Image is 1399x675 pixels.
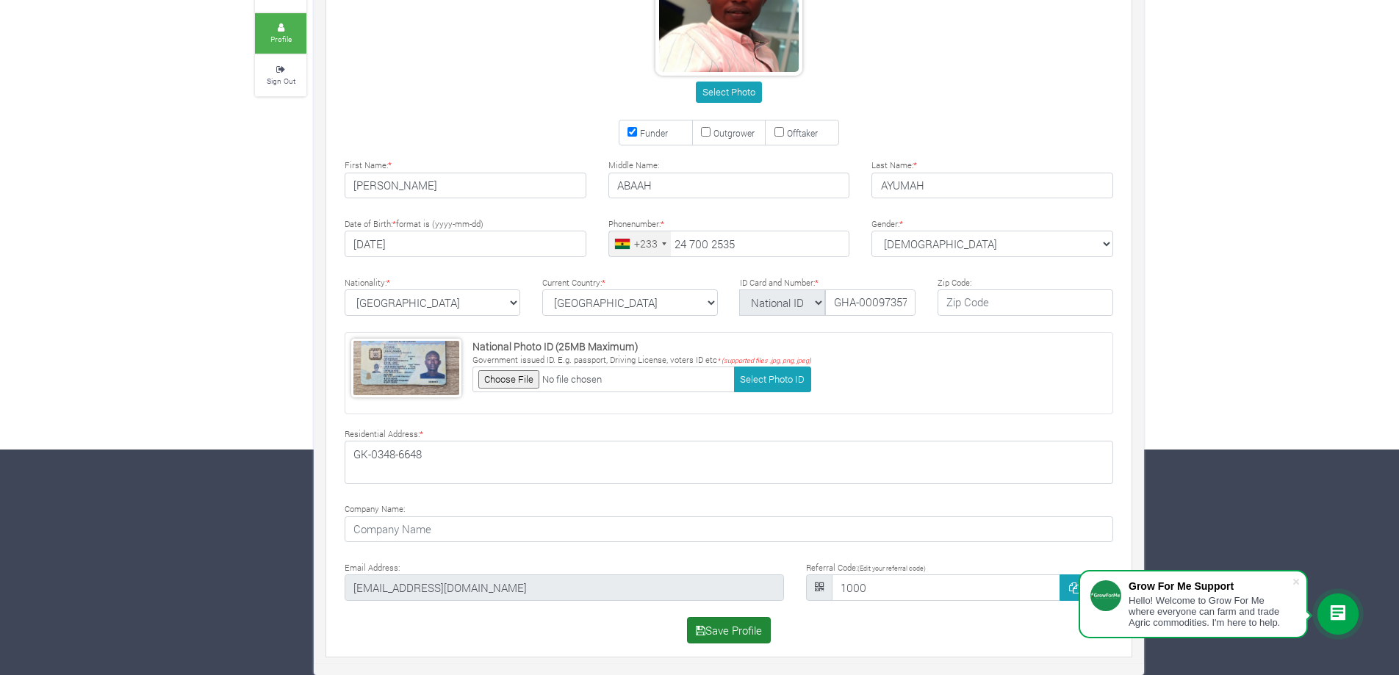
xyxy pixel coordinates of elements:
input: ID Number [825,289,916,316]
small: Profile [270,34,292,44]
input: Outgrower [701,127,711,137]
div: Ghana (Gaana): +233 [609,231,671,256]
label: Last Name: [871,159,917,172]
strong: National Photo ID (25MB Maximum) [472,339,639,353]
label: ID Card and Number: [740,277,819,289]
textarea: GK-0348-6648 [345,441,1113,483]
input: First Name [345,173,586,199]
label: Date of Birth: format is (yyyy-mm-dd) [345,218,483,231]
input: Offtaker [774,127,784,137]
label: Nationality: [345,277,390,289]
label: Company Name: [345,503,405,516]
button: Copy [1060,574,1113,601]
i: * (supported files .jpg, png, jpeg) [717,356,811,364]
label: Current Country: [542,277,605,289]
div: +233 [634,236,658,251]
label: First Name: [345,159,392,172]
label: Zip Code: [938,277,971,289]
label: Middle Name: [608,159,659,172]
input: Funder [627,127,637,137]
label: Residential Address: [345,428,423,441]
input: Phone Number [608,231,850,257]
input: Last Name [871,173,1113,199]
p: Government issued ID. E.g. passport, Driving License, voters ID etc [472,354,811,367]
input: Type Date of Birth (YYYY-MM-DD) [345,231,586,257]
label: Phonenumber: [608,218,664,231]
div: Grow For Me Support [1129,580,1292,592]
button: Select Photo ID [734,367,811,392]
small: Offtaker [787,127,818,139]
input: Zip Code [938,289,1113,316]
small: Outgrower [713,127,755,139]
input: Company Name [345,516,1113,543]
button: Select Photo [696,82,761,103]
label: Email Address: [345,562,400,574]
small: Funder [640,127,668,139]
a: Sign Out [255,55,306,95]
small: (Edit your referral code) [857,564,926,572]
small: Sign Out [267,76,295,86]
div: Hello! Welcome to Grow For Me where everyone can farm and trade Agric commodities. I'm here to help. [1129,595,1292,628]
input: Middle Name [608,173,850,199]
a: Profile [255,13,306,54]
label: Referral Code: [806,562,926,574]
label: Gender: [871,218,903,231]
button: Save Profile [687,617,772,643]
